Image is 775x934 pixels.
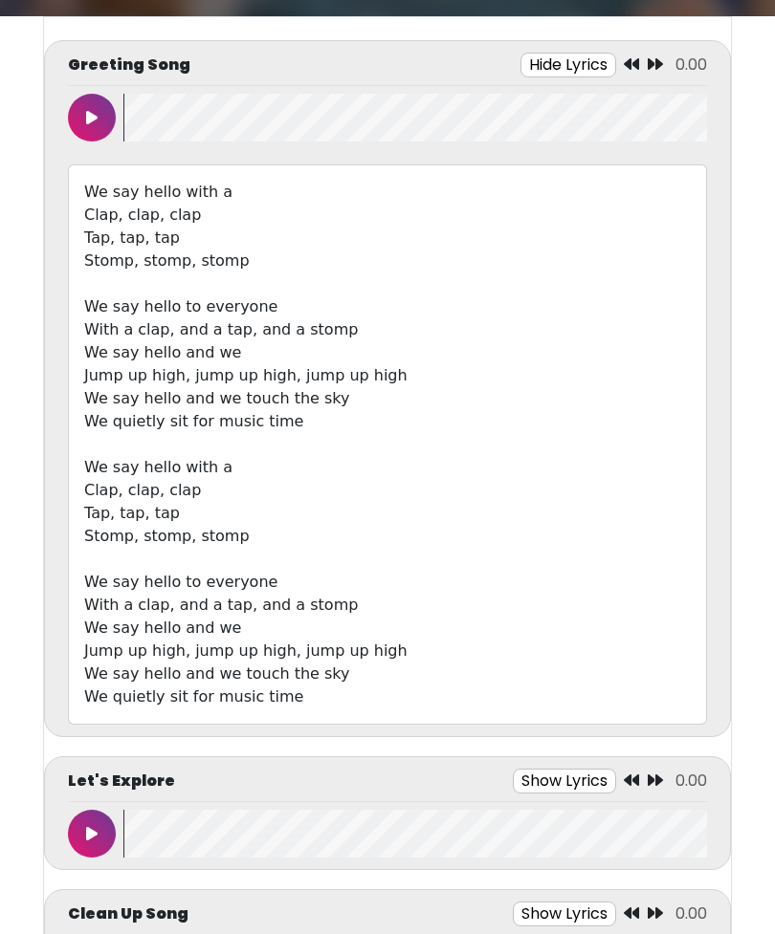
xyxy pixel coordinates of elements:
[675,54,707,76] span: 0.00
[513,901,616,926] button: Show Lyrics
[675,770,707,792] span: 0.00
[68,164,707,725] div: We say hello with a Clap, clap, clap Tap, tap, tap Stomp, stomp, stomp We say hello to everyone W...
[68,770,175,793] p: Let's Explore
[68,902,188,925] p: Clean Up Song
[675,902,707,924] span: 0.00
[520,53,616,77] button: Hide Lyrics
[68,54,190,76] p: Greeting Song
[513,769,616,793] button: Show Lyrics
